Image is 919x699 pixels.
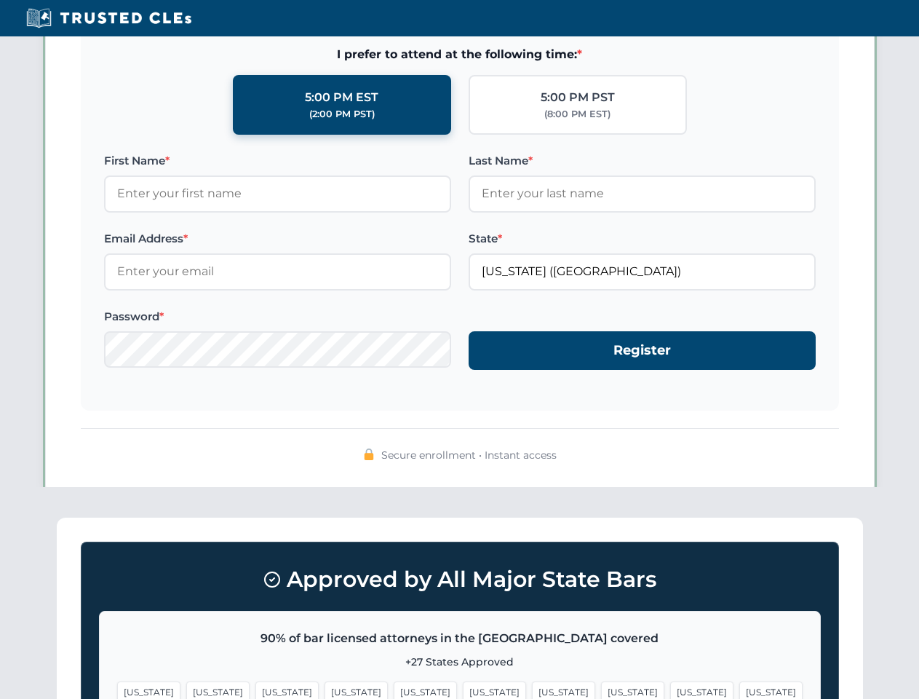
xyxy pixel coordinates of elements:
[104,308,451,325] label: Password
[117,629,803,648] p: 90% of bar licensed attorneys in the [GEOGRAPHIC_DATA] covered
[469,175,816,212] input: Enter your last name
[469,152,816,170] label: Last Name
[104,45,816,64] span: I prefer to attend at the following time:
[544,107,610,122] div: (8:00 PM EST)
[363,449,375,460] img: 🔒
[117,654,803,670] p: +27 States Approved
[309,107,375,122] div: (2:00 PM PST)
[469,331,816,370] button: Register
[469,230,816,248] label: State
[104,230,451,248] label: Email Address
[381,447,557,463] span: Secure enrollment • Instant access
[469,253,816,290] input: Florida (FL)
[104,152,451,170] label: First Name
[305,88,378,107] div: 5:00 PM EST
[104,253,451,290] input: Enter your email
[22,7,196,29] img: Trusted CLEs
[541,88,615,107] div: 5:00 PM PST
[99,560,821,599] h3: Approved by All Major State Bars
[104,175,451,212] input: Enter your first name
